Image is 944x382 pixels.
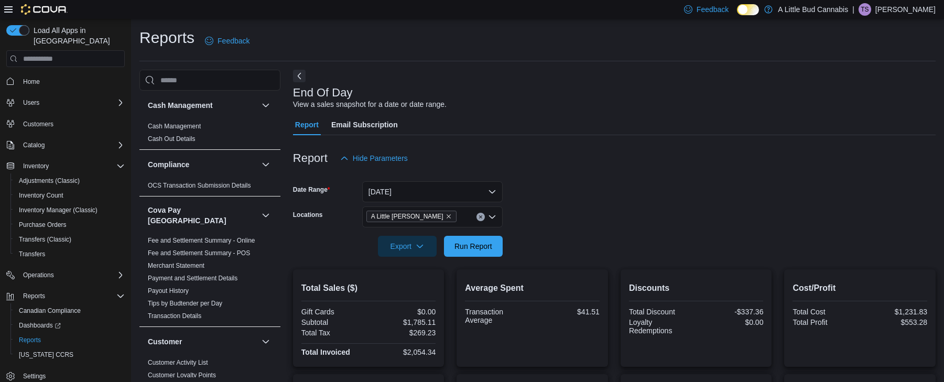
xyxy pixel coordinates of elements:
h1: Reports [139,27,194,48]
span: Canadian Compliance [19,307,81,315]
button: Adjustments (Classic) [10,173,129,188]
span: A Little Bud Whistler [366,211,457,222]
input: Dark Mode [737,4,759,15]
span: Transfers [15,248,125,260]
span: Washington CCRS [15,348,125,361]
span: Catalog [23,141,45,149]
button: Operations [2,268,129,282]
a: Dashboards [15,319,65,332]
a: Tips by Budtender per Day [148,300,222,307]
span: Report [295,114,319,135]
div: $1,785.11 [371,318,436,326]
button: Cash Management [148,100,257,111]
span: Home [19,74,125,88]
div: $553.28 [862,318,927,326]
button: Home [2,73,129,89]
div: Tiffany Smith [859,3,871,16]
div: Total Cost [793,308,858,316]
a: Cash Out Details [148,135,196,143]
span: TS [861,3,869,16]
h3: Cova Pay [GEOGRAPHIC_DATA] [148,205,257,226]
p: | [852,3,854,16]
p: [PERSON_NAME] [875,3,936,16]
span: Transfers [19,250,45,258]
strong: Total Invoiced [301,348,350,356]
a: Payment and Settlement Details [148,275,237,282]
span: Inventory [23,162,49,170]
span: Customers [23,120,53,128]
span: Hide Parameters [353,153,408,163]
button: Inventory [2,159,129,173]
a: [US_STATE] CCRS [15,348,78,361]
a: Fee and Settlement Summary - POS [148,249,250,257]
p: A Little Bud Cannabis [778,3,848,16]
button: Inventory Manager (Classic) [10,203,129,217]
a: Inventory Manager (Classic) [15,204,102,216]
button: Cova Pay [GEOGRAPHIC_DATA] [259,209,272,222]
button: [US_STATE] CCRS [10,347,129,362]
button: Remove A Little Bud Whistler from selection in this group [446,213,452,220]
button: Export [378,236,437,257]
div: $0.00 [371,308,436,316]
a: Canadian Compliance [15,304,85,317]
span: Merchant Statement [148,261,204,270]
a: Fee and Settlement Summary - Online [148,237,255,244]
a: Cash Management [148,123,201,130]
h2: Total Sales ($) [301,282,436,294]
div: Transaction Average [465,308,530,324]
span: Reports [15,334,125,346]
a: Adjustments (Classic) [15,174,84,187]
span: Payment and Settlement Details [148,274,237,282]
div: $41.51 [535,308,600,316]
button: Purchase Orders [10,217,129,232]
span: Inventory Count [19,191,63,200]
span: Inventory [19,160,125,172]
span: Payout History [148,287,189,295]
span: Customer Activity List [148,358,208,367]
button: Next [293,70,306,82]
span: OCS Transaction Submission Details [148,181,251,190]
div: $0.00 [698,318,763,326]
button: Transfers [10,247,129,261]
div: Gift Cards [301,308,366,316]
h2: Cost/Profit [793,282,927,294]
div: Loyalty Redemptions [629,318,694,335]
div: $269.23 [371,329,436,337]
div: Total Profit [793,318,858,326]
button: Clear input [476,213,485,221]
span: Transaction Details [148,312,201,320]
a: Feedback [201,30,254,51]
span: Reports [19,290,125,302]
button: Compliance [259,158,272,171]
span: Email Subscription [331,114,398,135]
div: Cova Pay [GEOGRAPHIC_DATA] [139,234,280,326]
button: Reports [19,290,49,302]
span: Purchase Orders [19,221,67,229]
div: -$337.36 [698,308,763,316]
span: Operations [19,269,125,281]
span: Dashboards [15,319,125,332]
span: Run Report [454,241,492,252]
div: $2,054.34 [371,348,436,356]
a: OCS Transaction Submission Details [148,182,251,189]
h3: Compliance [148,159,189,170]
button: Operations [19,269,58,281]
button: Run Report [444,236,503,257]
span: Adjustments (Classic) [15,174,125,187]
span: Operations [23,271,54,279]
a: Transfers (Classic) [15,233,75,246]
span: Catalog [19,139,125,151]
span: Customers [19,117,125,130]
h3: Customer [148,336,182,347]
span: Home [23,78,40,86]
div: Subtotal [301,318,366,326]
span: Inventory Manager (Classic) [15,204,125,216]
a: Customer Loyalty Points [148,372,216,379]
h2: Discounts [629,282,764,294]
span: Reports [19,336,41,344]
span: Export [384,236,430,257]
span: Reports [23,292,45,300]
div: $1,231.83 [862,308,927,316]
